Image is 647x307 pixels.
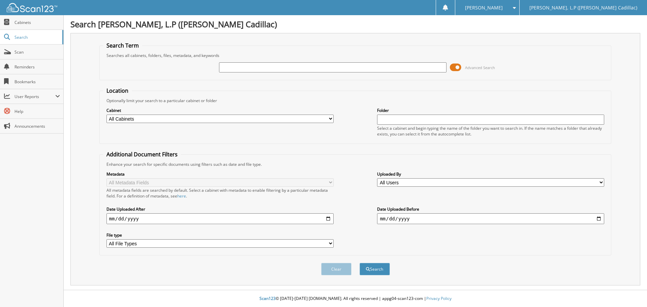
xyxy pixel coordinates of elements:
button: Clear [321,263,351,275]
span: Scan123 [259,296,276,301]
img: scan123-logo-white.svg [7,3,57,12]
legend: Search Term [103,42,142,49]
span: Cabinets [14,20,60,25]
span: Reminders [14,64,60,70]
h1: Search [PERSON_NAME], L.P ([PERSON_NAME] Cadillac) [70,19,640,30]
span: Advanced Search [465,65,495,70]
button: Search [360,263,390,275]
span: Scan [14,49,60,55]
input: end [377,213,604,224]
a: here [177,193,186,199]
label: Cabinet [106,108,334,113]
div: All metadata fields are searched by default. Select a cabinet with metadata to enable filtering b... [106,187,334,199]
legend: Additional Document Filters [103,151,181,158]
div: © [DATE]-[DATE] [DOMAIN_NAME]. All rights reserved | appg04-scan123-com | [64,290,647,307]
span: Search [14,34,59,40]
label: File type [106,232,334,238]
span: [PERSON_NAME] [465,6,503,10]
label: Metadata [106,171,334,177]
span: User Reports [14,94,55,99]
div: Enhance your search for specific documents using filters such as date and file type. [103,161,608,167]
input: start [106,213,334,224]
a: Privacy Policy [426,296,452,301]
span: Help [14,109,60,114]
div: Select a cabinet and begin typing the name of the folder you want to search in. If the name match... [377,125,604,137]
label: Date Uploaded After [106,206,334,212]
legend: Location [103,87,132,94]
label: Uploaded By [377,171,604,177]
span: Announcements [14,123,60,129]
label: Date Uploaded Before [377,206,604,212]
span: Bookmarks [14,79,60,85]
div: Optionally limit your search to a particular cabinet or folder [103,98,608,103]
div: Searches all cabinets, folders, files, metadata, and keywords [103,53,608,58]
label: Folder [377,108,604,113]
span: [PERSON_NAME], L.P ([PERSON_NAME] Cadillac) [529,6,637,10]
